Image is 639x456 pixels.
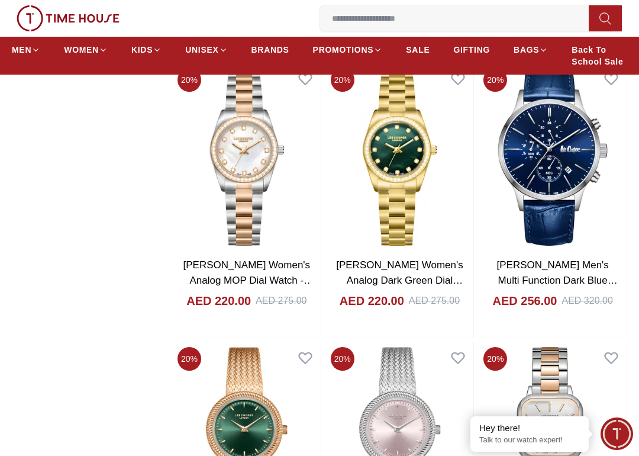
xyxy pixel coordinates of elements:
p: Talk to our watch expert! [479,435,580,445]
a: Back To School Sale [572,39,627,72]
a: KIDS [131,39,162,60]
div: Hey there! [479,422,580,434]
a: SALE [406,39,430,60]
span: WOMEN [64,44,99,56]
img: Lee Cooper Men's Multi Function Dark Blue Dial Watch - LC08154.399 [479,63,627,251]
span: SALE [406,44,430,56]
h4: AED 220.00 [340,293,404,309]
span: 20 % [483,68,507,92]
a: BRANDS [251,39,289,60]
div: Chat Widget [601,418,633,450]
a: UNISEX [185,39,227,60]
a: WOMEN [64,39,108,60]
span: 20 % [331,347,354,371]
span: BAGS [514,44,539,56]
span: MEN [12,44,31,56]
span: UNISEX [185,44,218,56]
span: PROMOTIONS [313,44,374,56]
div: AED 275.00 [256,294,306,308]
span: BRANDS [251,44,289,56]
span: 20 % [331,68,354,92]
span: 20 % [177,347,201,371]
span: KIDS [131,44,153,56]
a: GIFTING [453,39,490,60]
span: GIFTING [453,44,490,56]
a: [PERSON_NAME] Women's Analog MOP Dial Watch - LC08155.520 [183,259,314,301]
div: AED 320.00 [562,294,613,308]
a: MEN [12,39,40,60]
img: Lee Cooper Women's Analog MOP Dial Watch - LC08155.520 [173,63,321,251]
h4: AED 256.00 [493,293,557,309]
img: ... [17,5,120,31]
div: AED 275.00 [409,294,460,308]
a: BAGS [514,39,548,60]
a: PROMOTIONS [313,39,383,60]
span: 20 % [483,347,507,371]
span: 20 % [177,68,201,92]
a: [PERSON_NAME] Women's Analog Dark Green Dial Watch - LC08155.170 [336,259,463,301]
h4: AED 220.00 [186,293,251,309]
a: [PERSON_NAME] Men's Multi Function Dark Blue Dial Watch - LC08154.399 [494,259,618,301]
span: Back To School Sale [572,44,627,68]
img: Lee Cooper Women's Analog Dark Green Dial Watch - LC08155.170 [326,63,474,251]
